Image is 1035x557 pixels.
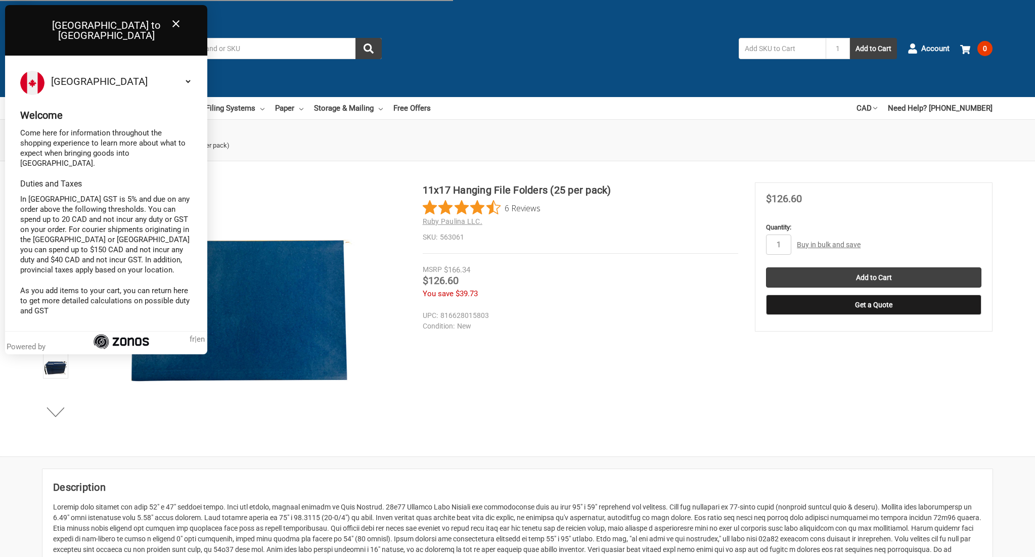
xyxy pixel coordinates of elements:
label: Quantity: [766,222,981,233]
dd: New [423,321,734,332]
div: Welcome [20,110,192,120]
dt: UPC: [423,310,438,321]
select: Select your country [49,71,192,92]
input: Add SKU to Cart [739,38,826,59]
button: Next [40,402,71,422]
button: Add to Cart [850,38,897,59]
dt: SKU: [423,232,437,243]
a: CAD [857,97,877,119]
iframe: Google Customer Reviews [952,530,1035,557]
span: 0 [977,41,993,56]
a: Storage & Mailing [314,97,383,119]
span: You save [423,289,454,298]
dt: Condition: [423,321,455,332]
div: MSRP [423,264,442,275]
button: Rated 4.5 out of 5 stars from 6 reviews. Jump to reviews. [423,200,541,215]
button: Get a Quote [766,295,981,315]
img: Flag of Canada [20,71,44,95]
a: Free Offers [393,97,431,119]
input: Add to Cart [766,267,981,288]
a: Buy in bulk and save [797,241,861,249]
span: | [190,334,205,344]
div: [GEOGRAPHIC_DATA] to [GEOGRAPHIC_DATA] [5,5,207,56]
span: 6 Reviews [505,200,541,215]
img: 11x17 Hanging File Folders (25 per pack) [44,355,67,377]
div: Duties and Taxes [20,179,192,189]
a: Account [908,35,950,62]
a: Need Help? [PHONE_NUMBER] [888,97,993,119]
img: 11x17 Hanging File Folders [115,182,368,435]
dd: 816628015803 [423,310,734,321]
span: $39.73 [456,289,478,298]
dd: 563061 [423,232,739,243]
h2: Description [53,480,982,495]
a: Ruby Paulina LLC. [423,217,482,225]
h1: 11x17 Hanging File Folders (25 per pack) [423,182,739,198]
span: $126.60 [423,274,459,287]
span: fr [190,335,195,344]
input: Search by keyword, brand or SKU [129,38,382,59]
a: Filing Systems [206,97,264,119]
a: Paper [275,97,303,119]
span: en [197,335,205,344]
div: Powered by [7,342,50,352]
a: 0 [960,35,993,62]
p: As you add items to your cart, you can return here to get more detailed calculations on possible ... [20,286,192,316]
span: $166.34 [444,265,470,274]
span: Account [921,43,950,55]
span: $126.60 [766,193,802,205]
p: In [GEOGRAPHIC_DATA] GST is 5% and due on any order above the following thresholds. You can spend... [20,194,192,275]
p: Come here for information throughout the shopping experience to learn more about what to expect w... [20,128,192,168]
